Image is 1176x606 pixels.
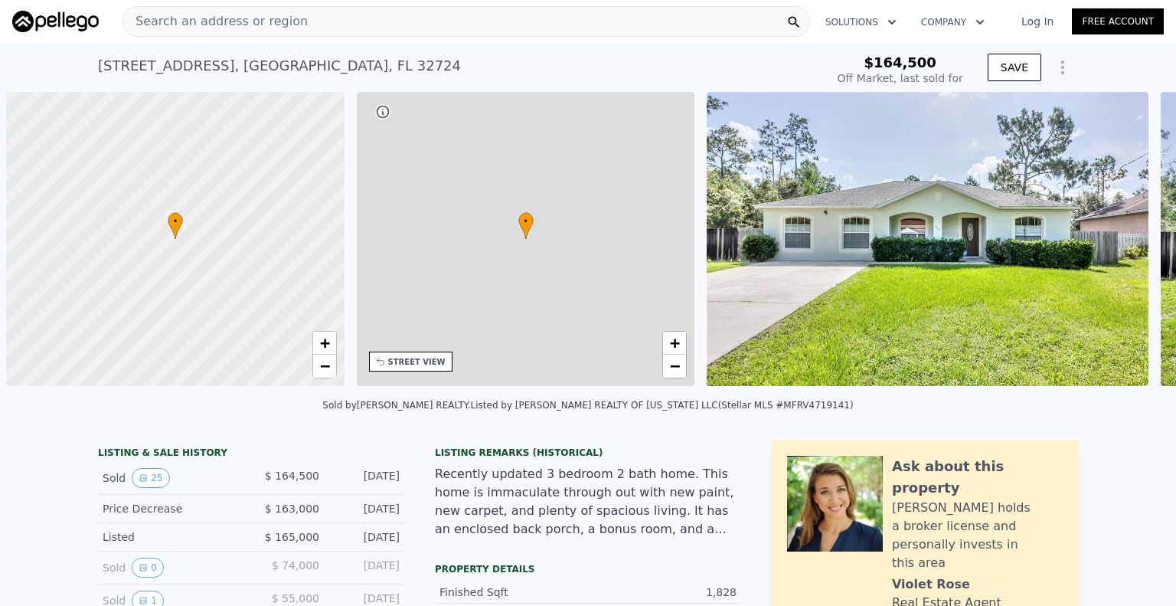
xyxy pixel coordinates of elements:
span: $ 165,000 [265,531,319,543]
span: − [670,356,680,375]
div: Ask about this property [892,456,1063,499]
span: − [319,356,329,375]
div: • [168,212,183,239]
div: Sold by [PERSON_NAME] REALTY . [322,400,470,411]
div: [DATE] [332,501,400,516]
a: Log In [1003,14,1072,29]
div: [DATE] [332,468,400,488]
div: Sold [103,468,239,488]
button: SAVE [988,54,1041,81]
span: $ 164,500 [265,470,319,482]
span: $ 163,000 [265,503,319,515]
div: Finished Sqft [439,585,588,600]
div: 1,828 [588,585,737,600]
div: [STREET_ADDRESS] , [GEOGRAPHIC_DATA] , FL 32724 [98,55,461,77]
div: STREET VIEW [388,356,446,368]
div: Violet Rose [892,575,970,594]
a: Free Account [1072,8,1164,34]
div: LISTING & SALE HISTORY [98,447,404,462]
div: Property details [435,563,741,575]
img: Sale: 81805762 Parcel: 23867438 [707,92,1148,386]
span: • [518,215,534,228]
a: Zoom in [663,332,686,355]
div: [DATE] [332,529,400,545]
span: $ 74,000 [272,559,319,572]
div: Listed [103,529,239,545]
a: Zoom out [313,355,336,378]
span: $ 55,000 [272,592,319,604]
span: Search an address or region [123,12,308,31]
a: Zoom out [663,355,686,378]
div: Listed by [PERSON_NAME] REALTY OF [US_STATE] LLC (Stellar MLS #MFRV4719141) [471,400,854,411]
img: Pellego [12,11,99,32]
div: Off Market, last sold for [838,70,963,86]
button: Show Options [1047,52,1078,83]
div: [PERSON_NAME] holds a broker license and personally invests in this area [892,499,1063,572]
span: + [670,333,680,352]
span: + [319,333,329,352]
button: Solutions [813,8,909,36]
div: [DATE] [332,558,400,578]
div: Recently updated 3 bedroom 2 bath home. This home is immaculate through out with new paint, new c... [435,465,741,539]
div: Price Decrease [103,501,239,516]
button: View historical data [132,558,164,578]
span: • [168,215,183,228]
div: • [518,212,534,239]
button: Company [909,8,997,36]
span: $164,500 [864,54,936,70]
div: Listing Remarks (Historical) [435,447,741,459]
a: Zoom in [313,332,336,355]
button: View historical data [132,468,169,488]
div: Sold [103,558,239,578]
